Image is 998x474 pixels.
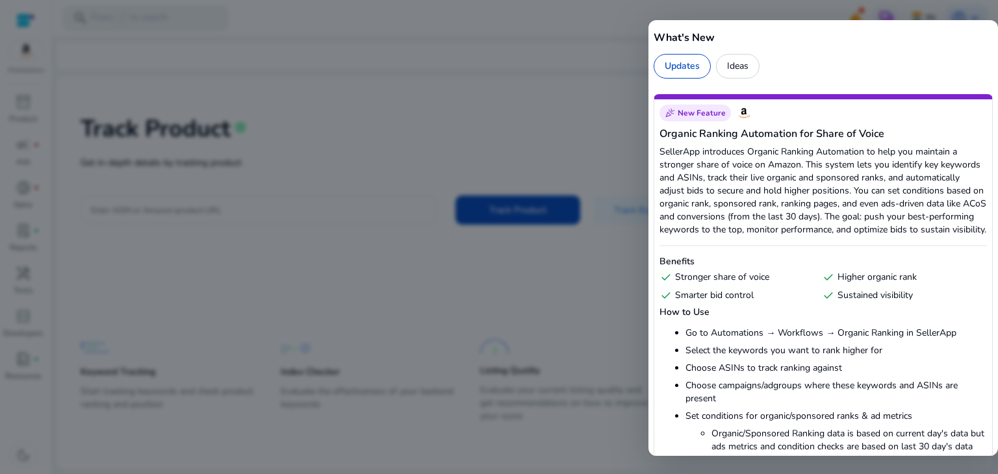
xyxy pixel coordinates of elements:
[685,327,987,340] li: Go to Automations → Workflows → Organic Ranking in SellerApp
[685,344,987,357] li: Select the keywords you want to rank higher for
[716,54,760,79] div: Ideas
[659,271,672,284] span: check
[685,379,987,405] li: Choose campaigns/adgroups where these keywords and ASINs are present
[654,54,711,79] div: Updates
[659,306,987,319] h6: How to Use
[736,105,752,121] img: Amazon
[659,145,987,236] p: SellerApp introduces Organic Ranking Automation to help you maintain a stronger share of voice on...
[685,362,987,375] li: Choose ASINs to track ranking against
[654,30,993,45] h5: What's New
[822,289,835,302] span: check
[822,271,835,284] span: check
[685,410,987,453] li: Set conditions for organic/sponsored ranks & ad metrics
[678,108,726,118] span: New Feature
[665,108,675,118] span: celebration
[659,255,987,268] h6: Benefits
[659,289,817,302] div: Smarter bid control
[822,289,979,302] div: Sustained visibility
[711,427,987,453] li: Organic/Sponsored Ranking data is based on current day's data but ads metrics and condition check...
[822,271,979,284] div: Higher organic rank
[659,126,987,142] h5: Organic Ranking Automation for Share of Voice
[659,289,672,302] span: check
[659,271,817,284] div: Stronger share of voice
